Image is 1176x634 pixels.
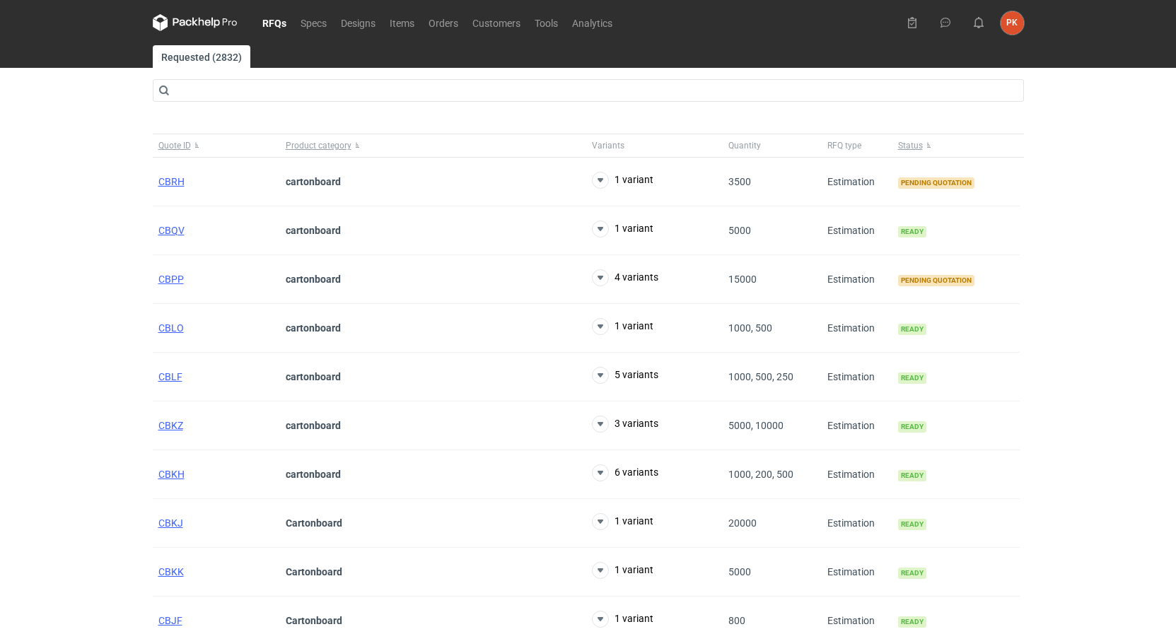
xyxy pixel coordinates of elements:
[286,517,342,529] strong: Cartonboard
[286,371,341,382] strong: cartonboard
[158,566,184,577] a: CBKK
[898,226,926,237] span: Ready
[465,14,528,31] a: Customers
[592,172,653,189] button: 1 variant
[822,499,892,548] div: Estimation
[898,275,974,286] span: Pending quotation
[153,14,238,31] svg: Packhelp Pro
[728,469,793,480] span: 1000, 200, 500
[898,568,926,579] span: Ready
[293,14,334,31] a: Specs
[728,140,761,151] span: Quantity
[592,367,658,384] button: 5 variants
[286,566,342,577] strong: Cartonboard
[827,140,861,151] span: RFQ type
[892,134,1020,157] button: Status
[822,206,892,255] div: Estimation
[898,616,926,628] span: Ready
[822,158,892,206] div: Estimation
[280,134,586,157] button: Product category
[728,371,793,382] span: 1000, 500, 250
[592,318,653,335] button: 1 variant
[898,177,974,189] span: Pending quotation
[592,221,653,237] button: 1 variant
[592,464,658,481] button: 6 variants
[286,469,341,480] strong: cartonboard
[822,255,892,304] div: Estimation
[822,304,892,353] div: Estimation
[592,140,624,151] span: Variants
[1001,11,1024,35] div: Paulina Kempara
[728,176,751,187] span: 3500
[158,322,184,334] a: CBLO
[158,176,185,187] a: CBRH
[158,274,184,285] a: CBPP
[898,421,926,433] span: Ready
[334,14,383,31] a: Designs
[898,519,926,530] span: Ready
[592,562,653,579] button: 1 variant
[158,469,185,480] a: CBKH
[158,420,183,431] a: CBKZ
[898,372,926,384] span: Ready
[592,611,653,628] button: 1 variant
[286,322,341,334] strong: cartonboard
[728,274,757,285] span: 15000
[565,14,619,31] a: Analytics
[421,14,465,31] a: Orders
[898,324,926,335] span: Ready
[255,14,293,31] a: RFQs
[153,45,250,68] a: Requested (2832)
[158,371,182,382] a: CBLF
[898,140,923,151] span: Status
[728,517,757,529] span: 20000
[822,548,892,597] div: Estimation
[728,566,751,577] span: 5000
[158,225,185,236] a: CBQV
[822,401,892,450] div: Estimation
[158,517,183,529] a: CBKJ
[898,470,926,481] span: Ready
[592,416,658,433] button: 3 variants
[1001,11,1024,35] button: PK
[158,615,182,626] a: CBJF
[528,14,565,31] a: Tools
[153,134,280,157] button: Quote ID
[822,450,892,499] div: Estimation
[286,140,351,151] span: Product category
[728,420,784,431] span: 5000, 10000
[728,322,772,334] span: 1000, 500
[383,14,421,31] a: Items
[728,615,745,626] span: 800
[286,176,341,187] strong: cartonboard
[286,225,341,236] strong: cartonboard
[286,615,342,626] strong: Cartonboard
[592,269,658,286] button: 4 variants
[286,420,341,431] strong: cartonboard
[822,353,892,401] div: Estimation
[286,274,341,285] strong: cartonboard
[728,225,751,236] span: 5000
[158,140,191,151] span: Quote ID
[592,513,653,530] button: 1 variant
